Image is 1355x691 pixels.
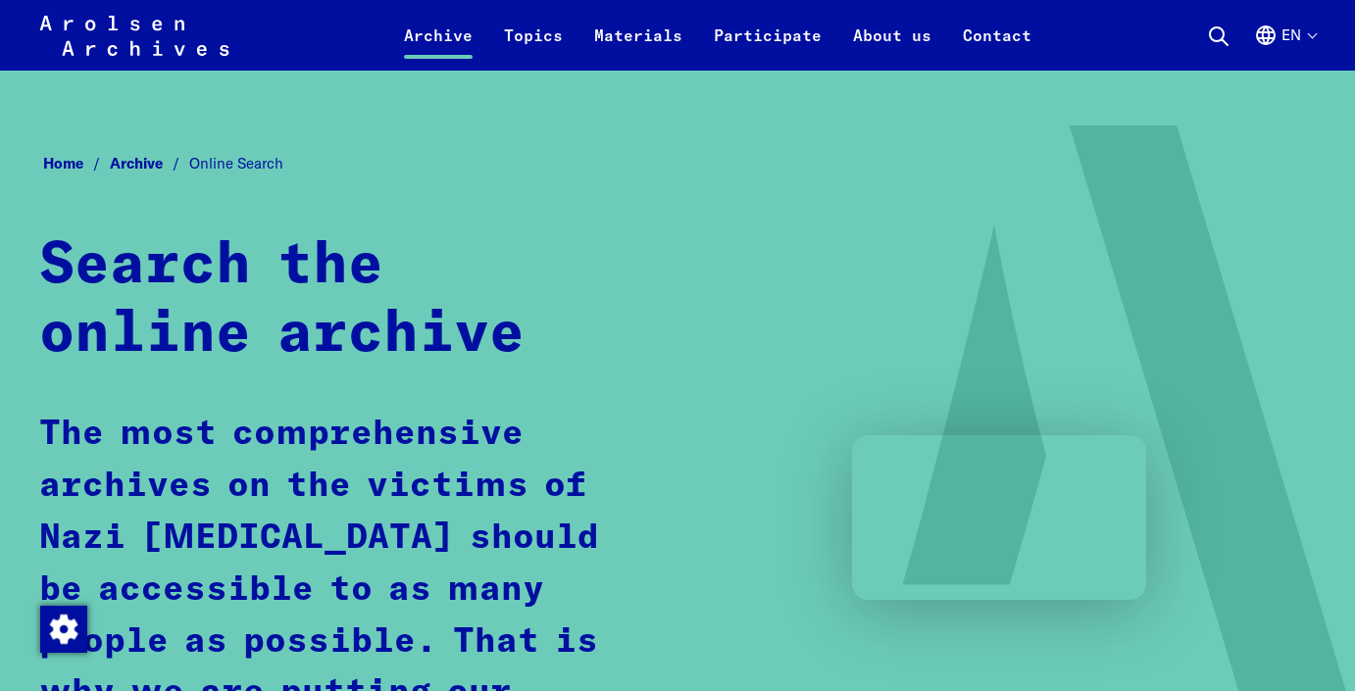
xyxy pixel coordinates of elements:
[947,24,1047,71] a: Contact
[488,24,578,71] a: Topics
[578,24,698,71] a: Materials
[40,606,87,653] img: Change consent
[189,154,283,173] span: Online Search
[39,237,525,364] strong: Search the online archive
[110,154,189,173] a: Archive
[39,605,86,652] div: Change consent
[388,12,1047,59] nav: Primary
[1254,24,1316,71] button: English, language selection
[39,149,1316,178] nav: Breadcrumb
[388,24,488,71] a: Archive
[43,154,110,173] a: Home
[837,24,947,71] a: About us
[698,24,837,71] a: Participate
